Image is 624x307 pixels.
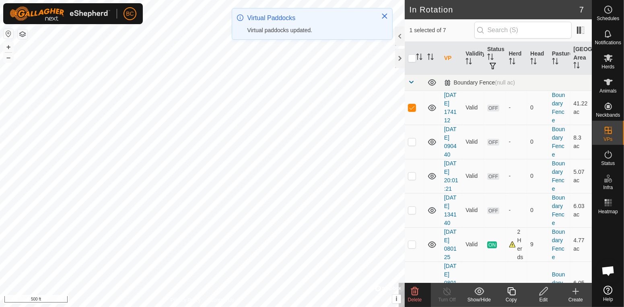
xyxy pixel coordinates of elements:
[530,59,537,66] p-sorticon: Activate to sort
[579,4,584,16] span: 7
[444,126,457,158] a: [DATE] 090440
[462,91,484,125] td: Valid
[506,42,527,75] th: Herd
[509,59,515,66] p-sorticon: Activate to sort
[4,29,13,39] button: Reset Map
[552,194,565,226] a: Boundary Fence
[427,55,434,61] p-sorticon: Activate to sort
[595,40,621,45] span: Notifications
[570,193,592,227] td: 6.03 ac
[601,161,615,166] span: Status
[487,55,494,61] p-sorticon: Activate to sort
[444,229,457,260] a: [DATE] 080125
[560,296,592,303] div: Create
[465,59,472,66] p-sorticon: Activate to sort
[552,160,565,192] a: Boundary Fence
[395,295,397,302] span: i
[484,42,506,75] th: Status
[509,138,524,146] div: -
[462,193,484,227] td: Valid
[509,206,524,214] div: -
[509,172,524,180] div: -
[10,6,110,21] img: Gallagher Logo
[596,259,620,283] div: Open chat
[592,282,624,305] a: Help
[487,241,497,248] span: ON
[570,125,592,159] td: 8.3 ac
[596,113,620,117] span: Neckbands
[18,29,27,39] button: Map Layers
[527,193,549,227] td: 0
[552,126,565,158] a: Boundary Fence
[552,271,565,303] a: Boundary Fence
[573,63,580,70] p-sorticon: Activate to sort
[379,10,390,22] button: Close
[408,297,422,303] span: Delete
[495,79,515,86] span: (null ac)
[495,296,527,303] div: Copy
[509,228,524,262] div: 2 Herds
[474,22,572,39] input: Search (S)
[552,59,558,66] p-sorticon: Activate to sort
[597,16,619,21] span: Schedules
[4,53,13,62] button: –
[603,185,613,190] span: Infra
[601,64,614,69] span: Herds
[431,296,463,303] div: Turn Off
[444,160,458,192] a: [DATE] 20:01:21
[549,42,570,75] th: Pasture
[392,295,401,303] button: i
[599,89,617,93] span: Animals
[247,13,373,23] div: Virtual Paddocks
[247,26,373,35] div: Virtual paddocks updated.
[570,91,592,125] td: 41.22 ac
[4,42,13,52] button: +
[598,209,618,214] span: Heatmap
[487,207,499,214] span: OFF
[487,105,499,111] span: OFF
[487,173,499,180] span: OFF
[462,159,484,193] td: Valid
[210,297,234,304] a: Contact Us
[570,227,592,262] td: 4.77 ac
[410,5,579,14] h2: In Rotation
[570,42,592,75] th: [GEOGRAPHIC_DATA] Area
[527,159,549,193] td: 0
[463,296,495,303] div: Show/Hide
[552,92,565,124] a: Boundary Fence
[441,42,463,75] th: VP
[603,297,613,302] span: Help
[444,79,515,86] div: Boundary Fence
[527,296,560,303] div: Edit
[444,92,457,124] a: [DATE] 174112
[570,159,592,193] td: 5.07 ac
[410,26,474,35] span: 1 selected of 7
[487,139,499,146] span: OFF
[603,137,612,142] span: VPs
[527,91,549,125] td: 0
[126,10,134,18] span: BC
[444,194,457,226] a: [DATE] 134140
[527,227,549,262] td: 9
[527,42,549,75] th: Head
[462,125,484,159] td: Valid
[462,227,484,262] td: Valid
[509,103,524,112] div: -
[171,297,201,304] a: Privacy Policy
[416,55,422,61] p-sorticon: Activate to sort
[527,125,549,159] td: 0
[552,229,565,260] a: Boundary Fence
[462,42,484,75] th: Validity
